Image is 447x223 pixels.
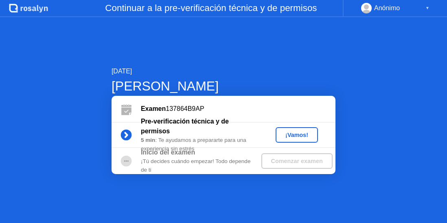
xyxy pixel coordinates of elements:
[141,118,229,135] b: Pre-verificación técnica y de permisos
[141,104,335,114] div: 137864B9AP
[141,136,258,153] div: : Te ayudamos a prepararte para una experiencia sin estrés
[112,66,335,76] div: [DATE]
[141,157,258,174] div: ¡Tú decides cuándo empezar! Todo depende de ti
[276,127,318,143] button: ¡Vamos!
[112,76,335,96] div: [PERSON_NAME]
[141,137,156,143] b: 5 min
[141,149,195,156] b: Inicio del examen
[265,158,329,164] div: Comenzar examen
[425,3,429,13] div: ▼
[261,153,333,169] button: Comenzar examen
[279,132,315,138] div: ¡Vamos!
[374,3,400,13] div: Anónimo
[141,105,166,112] b: Examen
